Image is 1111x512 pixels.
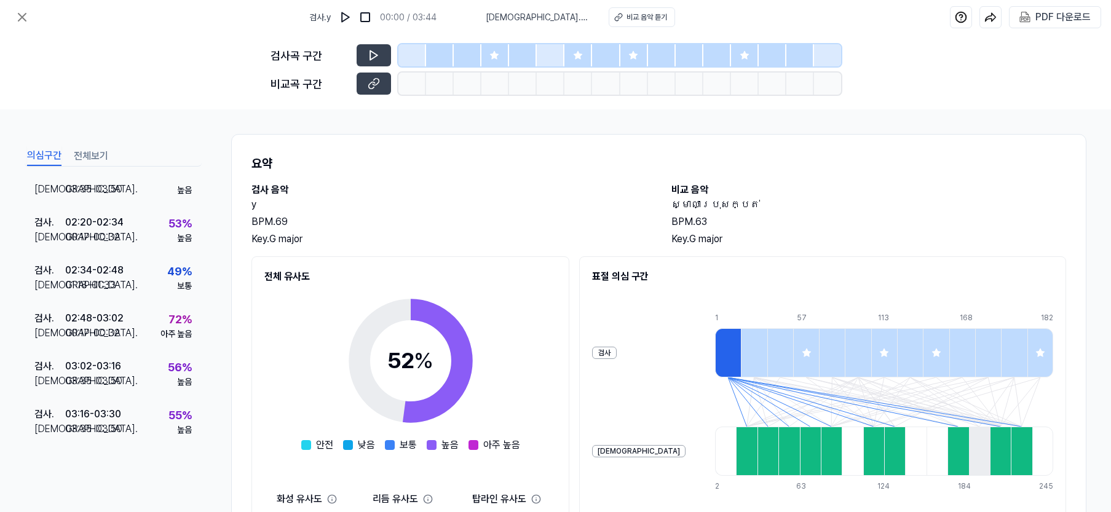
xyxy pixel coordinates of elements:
[65,263,124,278] div: 02:34 - 02:48
[65,311,124,326] div: 02:48 - 03:02
[400,438,417,452] span: 보통
[472,492,526,506] div: 탑라인 유사도
[65,326,120,341] div: 00:17 - 00:32
[380,11,437,24] div: 00:00 / 03:44
[251,197,647,212] h2: y
[251,154,1066,173] h1: 요약
[34,263,65,278] div: 검사 .
[168,215,192,232] div: 53 %
[483,438,520,452] span: 아주 높음
[277,492,322,506] div: 화성 유사도
[627,12,667,23] div: 비교 음악 듣기
[251,183,647,197] h2: 검사 음악
[1017,7,1093,28] button: PDF 다운로드
[1035,9,1091,25] div: PDF 다운로드
[34,326,65,341] div: [DEMOGRAPHIC_DATA] .
[34,182,65,197] div: [DEMOGRAPHIC_DATA] .
[264,269,556,284] h2: 전체 유사도
[34,359,65,374] div: 검사 .
[251,215,647,229] div: BPM. 69
[984,11,997,23] img: share
[65,359,121,374] div: 03:02 - 03:16
[168,311,192,328] div: 72 %
[316,438,333,452] span: 안전
[65,230,120,245] div: 00:17 - 00:32
[671,232,1067,246] div: Key. G major
[671,183,1067,197] h2: 비교 음악
[441,438,459,452] span: 높음
[34,230,65,245] div: [DEMOGRAPHIC_DATA] .
[387,344,433,377] div: 52
[65,215,124,230] div: 02:20 - 02:34
[34,407,65,422] div: 검사 .
[65,374,122,388] div: 03:35 - 03:50
[1041,312,1053,323] div: 182
[34,422,65,436] div: [DEMOGRAPHIC_DATA] .
[34,311,65,326] div: 검사 .
[609,7,675,27] button: 비교 음악 듣기
[271,47,349,64] div: 검사곡 구간
[167,263,192,280] div: 49 %
[877,481,898,492] div: 124
[160,328,192,341] div: 아주 높음
[592,347,617,359] div: 검사
[168,359,192,376] div: 56 %
[486,11,594,24] span: [DEMOGRAPHIC_DATA] . ស្មាលាប្រុសក្បត់
[373,492,418,506] div: 리듬 유사도
[359,11,371,23] img: stop
[1039,481,1053,492] div: 245
[671,215,1067,229] div: BPM. 63
[715,312,741,323] div: 1
[74,146,108,166] button: 전체보기
[177,423,192,436] div: 높음
[592,445,686,457] div: [DEMOGRAPHIC_DATA]
[65,422,122,436] div: 03:35 - 03:50
[177,376,192,388] div: 높음
[309,11,331,24] span: 검사 . y
[878,312,904,323] div: 113
[358,438,375,452] span: 낮음
[955,11,967,23] img: help
[958,481,979,492] div: 184
[1019,12,1030,23] img: PDF Download
[65,182,122,197] div: 03:35 - 03:50
[177,232,192,245] div: 높음
[960,312,986,323] div: 168
[796,481,817,492] div: 63
[65,278,116,293] div: 01:18 - 01:33
[271,76,349,92] div: 비교곡 구간
[34,278,65,293] div: [DEMOGRAPHIC_DATA] .
[797,312,823,323] div: 57
[671,197,1067,212] h2: ស្មាលាប្រុសក្បត់
[34,374,65,388] div: [DEMOGRAPHIC_DATA] .
[177,184,192,197] div: 높음
[65,407,121,422] div: 03:16 - 03:30
[592,269,1053,284] h2: 표절 의심 구간
[168,407,192,423] div: 55 %
[715,481,736,492] div: 2
[27,146,61,166] button: 의심구간
[177,280,192,293] div: 보통
[414,347,433,374] span: %
[339,11,352,23] img: play
[251,232,647,246] div: Key. G major
[34,215,65,230] div: 검사 .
